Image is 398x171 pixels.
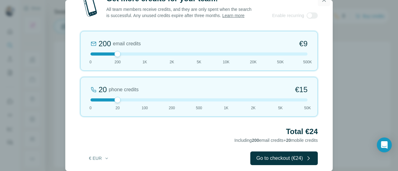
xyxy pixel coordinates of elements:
span: 5K [278,105,283,111]
div: Open Intercom Messenger [377,137,392,152]
span: 0 [90,105,92,111]
span: 50K [304,105,311,111]
span: 0 [90,59,92,65]
span: 200 [169,105,175,111]
span: 20K [250,59,257,65]
span: 20 [116,105,120,111]
span: 5K [197,59,201,65]
div: 200 [99,39,111,49]
span: Including email credits + mobile credits [234,138,318,143]
button: Go to checkout (€24) [250,151,318,165]
span: 2K [169,59,174,65]
span: 1K [142,59,147,65]
span: 10K [223,59,229,65]
span: 2K [251,105,256,111]
button: € EUR [85,153,113,164]
span: €15 [295,85,308,95]
span: 500 [196,105,202,111]
span: 1K [224,105,229,111]
span: €9 [299,39,308,49]
span: 200 [114,59,121,65]
div: 20 [99,85,107,95]
span: phone credits [109,86,139,93]
span: 100 [141,105,148,111]
span: 50K [277,59,284,65]
p: All team members receive credits, and they are only spent when the search is successful. Any unus... [106,6,252,19]
span: 200 [252,138,259,143]
span: Enable recurring [272,12,304,19]
span: 500K [303,59,312,65]
span: email credits [113,40,141,47]
span: 20 [286,138,291,143]
h2: Total €24 [80,127,318,137]
a: Learn more [222,13,245,18]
